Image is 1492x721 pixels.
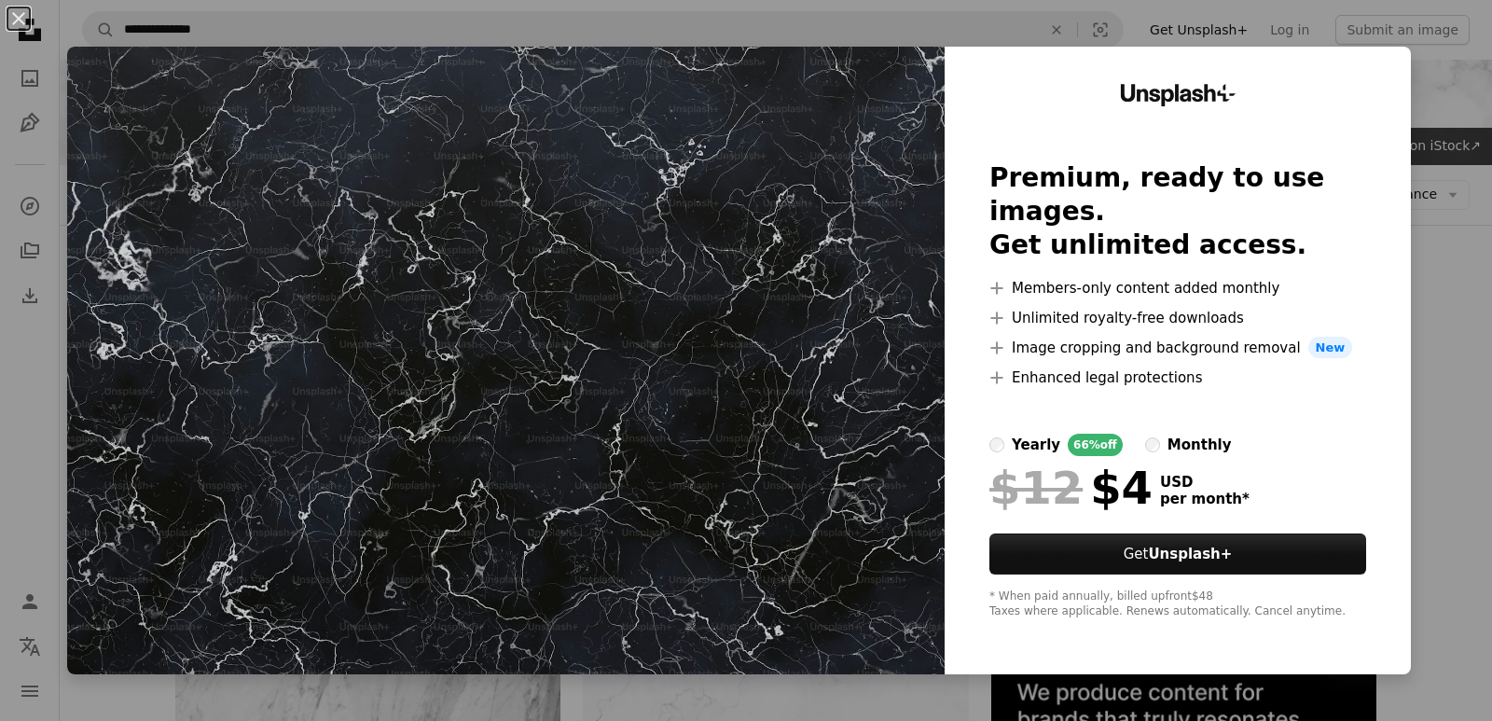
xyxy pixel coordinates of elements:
[1148,546,1232,562] strong: Unsplash+
[1160,474,1250,491] span: USD
[989,161,1366,262] h2: Premium, ready to use images. Get unlimited access.
[989,337,1366,359] li: Image cropping and background removal
[989,367,1366,389] li: Enhanced legal protections
[989,464,1083,512] span: $12
[989,589,1366,619] div: * When paid annually, billed upfront $48 Taxes where applicable. Renews automatically. Cancel any...
[989,277,1366,299] li: Members-only content added monthly
[1160,491,1250,507] span: per month *
[1068,434,1123,456] div: 66% off
[989,534,1366,575] button: GetUnsplash+
[989,307,1366,329] li: Unlimited royalty-free downloads
[1012,434,1060,456] div: yearly
[1145,437,1160,452] input: monthly
[1308,337,1353,359] span: New
[989,464,1153,512] div: $4
[989,437,1004,452] input: yearly66%off
[1167,434,1232,456] div: monthly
